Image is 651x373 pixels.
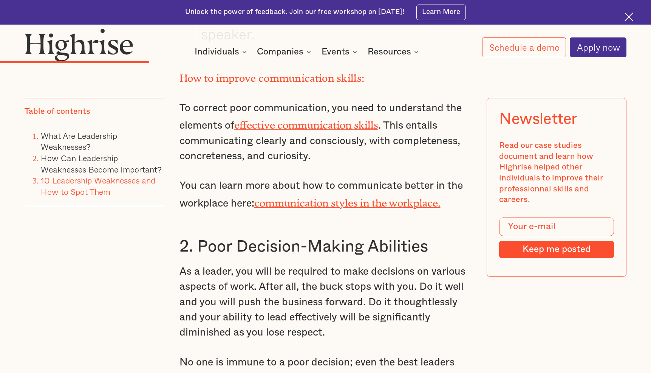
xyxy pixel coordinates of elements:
div: Resources [368,47,411,56]
a: Schedule a demo [482,37,566,57]
input: Keep me posted [499,241,614,258]
a: How Can Leadership Weaknesses Become Important? [41,152,162,176]
div: Individuals [195,47,249,56]
a: 10 Leadership Weaknesses and How to Spot Them [41,174,155,198]
form: Modal Form [499,218,614,258]
h3: 2. Poor Decision-Making Abilities [179,236,472,257]
a: communication styles in the workplace. [254,197,441,204]
div: Companies [257,47,313,56]
input: Your e-mail [499,218,614,236]
a: Apply now [570,37,626,57]
p: You can learn more about how to communicate better in the workplace here: [179,178,472,211]
div: Read our case studies document and learn how Highrise helped other individuals to improve their p... [499,140,614,205]
a: What Are Leadership Weaknesses? [41,129,117,153]
img: Cross icon [625,12,633,21]
strong: How to improve communication skills: [179,72,365,79]
p: As a leader, you will be required to make decisions on various aspects of work. After all, the bu... [179,264,472,340]
div: Table of contents [25,106,90,117]
div: Individuals [195,47,239,56]
a: effective communication skills [234,119,378,126]
div: Events [322,47,359,56]
div: Newsletter [499,110,578,128]
div: Resources [368,47,421,56]
div: Events [322,47,349,56]
img: Highrise logo [25,28,133,61]
div: Unlock the power of feedback. Join our free workshop on [DATE]! [185,7,404,17]
div: Companies [257,47,303,56]
a: Learn More [416,5,466,20]
p: To correct poor communication, you need to understand the elements of . This entails communicatin... [179,101,472,164]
